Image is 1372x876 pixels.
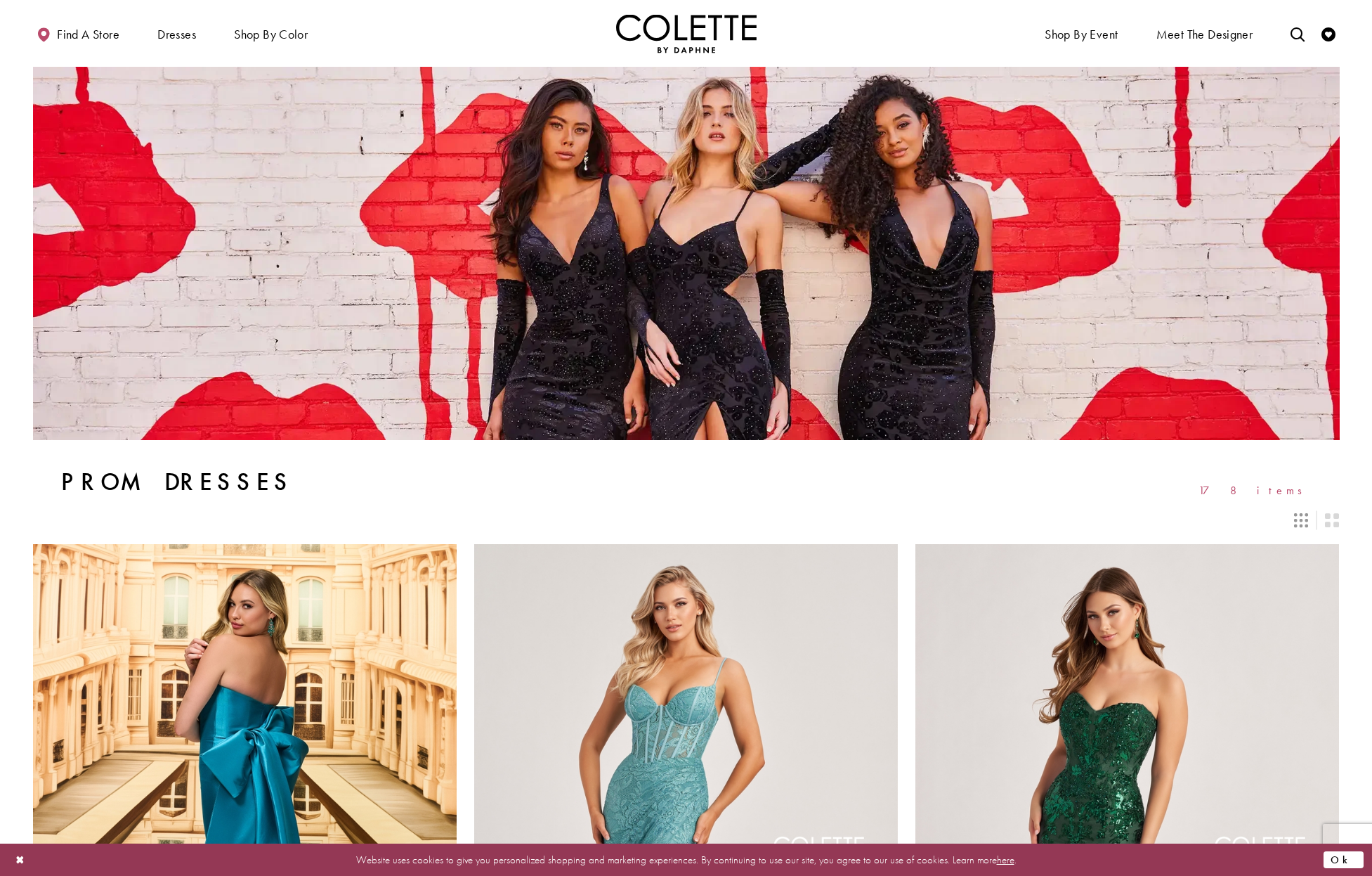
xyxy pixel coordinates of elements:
a: Visit Home Page [616,14,757,53]
span: 178 items [1198,484,1312,496]
span: Shop By Event [1045,27,1118,41]
span: Dresses [154,14,200,53]
a: here [997,852,1014,866]
button: Submit Dialog [1324,851,1364,868]
img: Colette by Daphne [616,14,757,53]
a: Find a store [33,14,123,53]
p: Website uses cookies to give you personalized shopping and marketing experiences. By continuing t... [101,850,1271,869]
button: Close Dialog [8,847,32,872]
span: Switch layout to 3 columns [1294,513,1308,527]
a: Check Wishlist [1318,14,1339,53]
a: Toggle search [1287,14,1308,53]
span: Meet the designer [1156,27,1253,41]
span: Shop By Event [1041,14,1121,53]
span: Dresses [157,27,196,41]
span: Switch layout to 2 columns [1325,513,1339,527]
span: Shop by color [234,27,308,41]
h1: Prom Dresses [61,468,294,496]
span: Shop by color [230,14,311,53]
span: Find a store [57,27,119,41]
div: Layout Controls [25,505,1348,536]
a: Meet the designer [1153,14,1257,53]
